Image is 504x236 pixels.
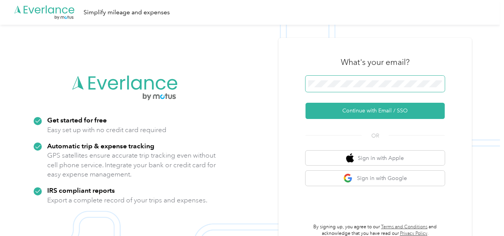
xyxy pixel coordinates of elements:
[306,171,445,186] button: google logoSign in with Google
[47,142,154,150] strong: Automatic trip & expense tracking
[343,173,353,183] img: google logo
[84,8,170,17] div: Simplify mileage and expenses
[306,103,445,119] button: Continue with Email / SSO
[47,116,107,124] strong: Get started for free
[47,125,166,135] p: Easy set up with no credit card required
[47,195,207,205] p: Export a complete record of your trips and expenses.
[47,186,115,194] strong: IRS compliant reports
[306,151,445,166] button: apple logoSign in with Apple
[381,224,427,230] a: Terms and Conditions
[346,153,354,163] img: apple logo
[47,151,216,179] p: GPS satellites ensure accurate trip tracking even without cell phone service. Integrate your bank...
[362,132,389,140] span: OR
[341,57,410,68] h3: What's your email?
[461,193,504,236] iframe: Everlance-gr Chat Button Frame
